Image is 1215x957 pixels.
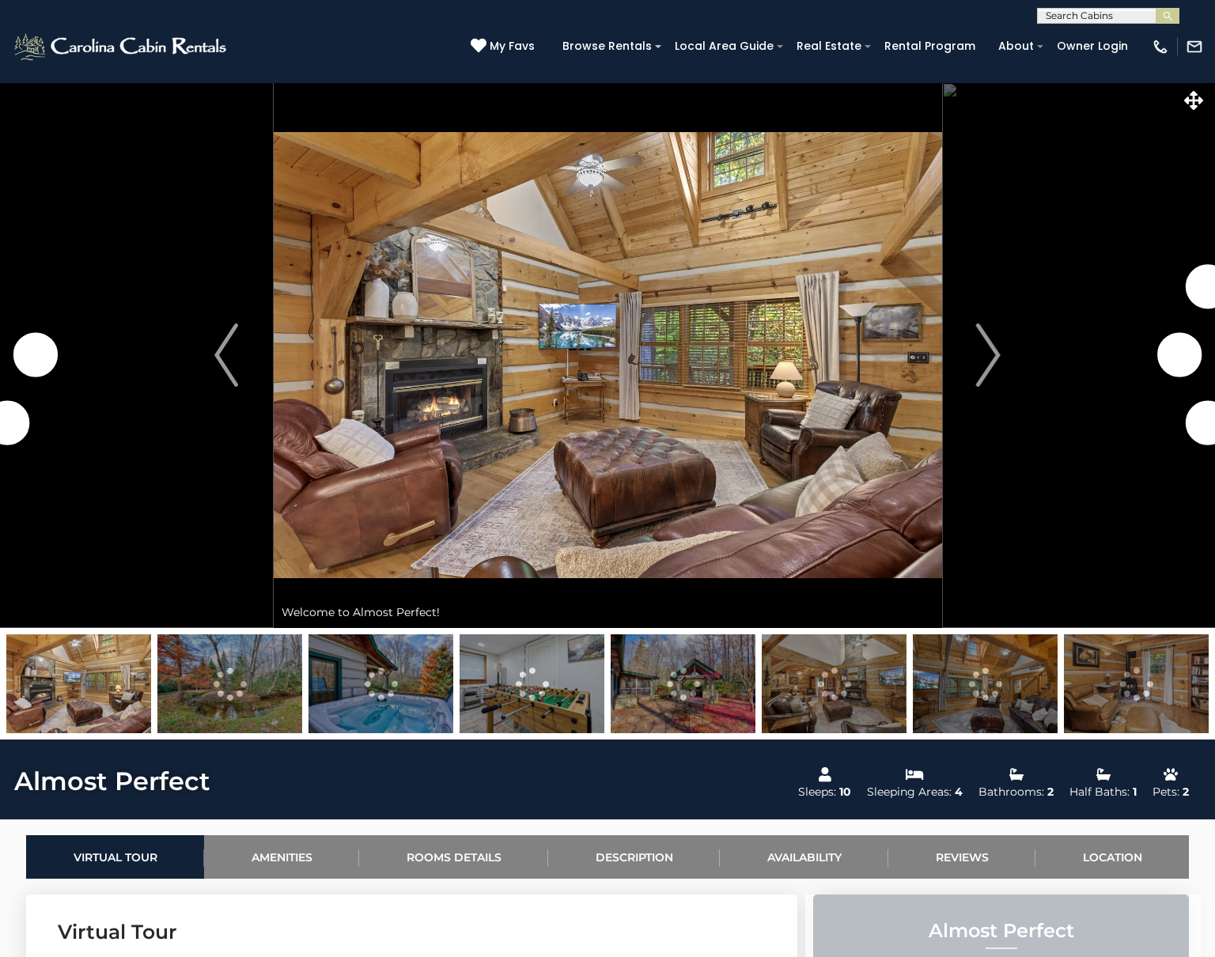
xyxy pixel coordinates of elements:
[214,323,238,387] img: arrow
[977,323,1001,387] img: arrow
[611,634,755,733] img: 165092864
[941,82,1035,628] button: Next
[490,38,535,55] span: My Favs
[204,835,359,879] a: Amenities
[58,918,766,946] h3: Virtual Tour
[157,634,302,733] img: 165092872
[888,835,1035,879] a: Reviews
[1035,835,1189,879] a: Location
[274,596,942,628] div: Welcome to Almost Perfect!
[471,38,539,55] a: My Favs
[12,31,231,62] img: White-1-2.png
[990,34,1042,59] a: About
[789,34,869,59] a: Real Estate
[26,835,204,879] a: Virtual Tour
[720,835,888,879] a: Availability
[555,34,660,59] a: Browse Rentals
[667,34,782,59] a: Local Area Guide
[460,634,604,733] img: 165401667
[1049,34,1136,59] a: Owner Login
[762,634,907,733] img: 165237017
[1152,38,1169,55] img: phone-regular-white.png
[180,82,274,628] button: Previous
[359,835,548,879] a: Rooms Details
[6,634,151,733] img: 165237018
[548,835,720,879] a: Description
[1064,634,1209,733] img: 165237019
[1186,38,1203,55] img: mail-regular-white.png
[913,634,1058,733] img: 165237016
[876,34,983,59] a: Rental Program
[308,634,453,733] img: 165092870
